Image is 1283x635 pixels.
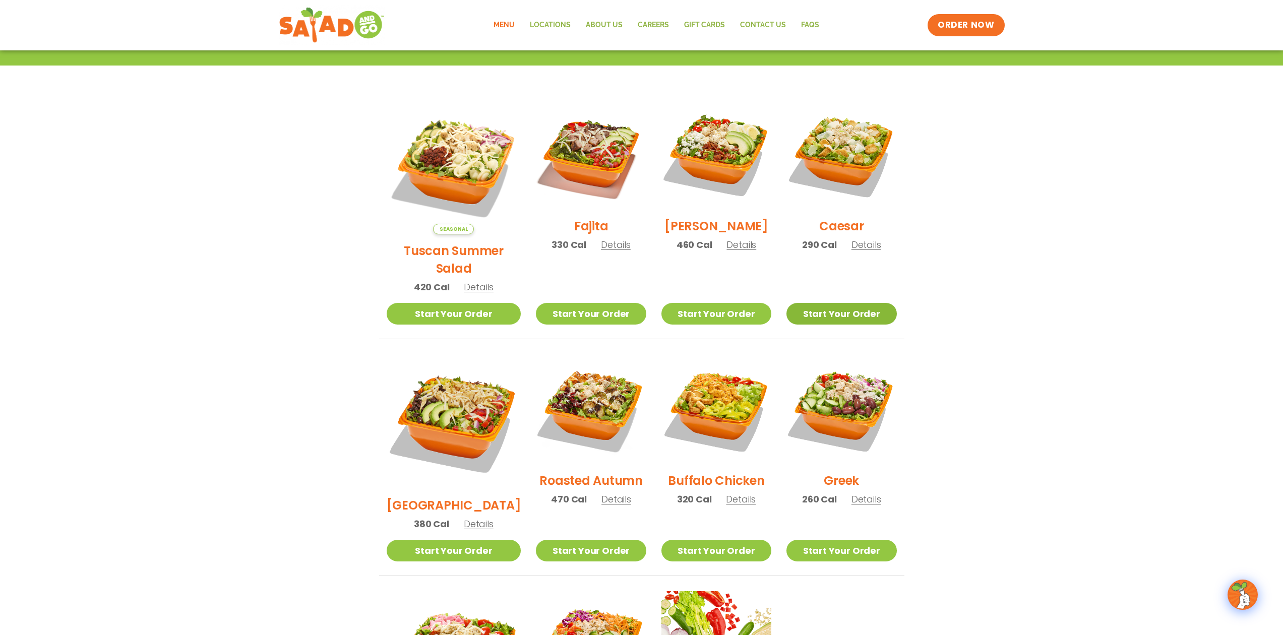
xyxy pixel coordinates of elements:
a: About Us [578,14,630,37]
a: Start Your Order [387,303,521,325]
h2: [PERSON_NAME] [664,217,768,235]
a: Contact Us [732,14,793,37]
img: Product photo for Cobb Salad [661,100,771,210]
h2: Greek [824,472,859,489]
span: 420 Cal [414,280,450,294]
h2: Tuscan Summer Salad [387,242,521,277]
span: Details [601,238,631,251]
span: 380 Cal [414,517,449,531]
img: new-SAG-logo-768×292 [279,5,385,45]
img: Product photo for Buffalo Chicken Salad [661,354,771,464]
h2: Buffalo Chicken [668,472,764,489]
span: 290 Cal [802,238,837,251]
img: Product photo for Roasted Autumn Salad [536,354,646,464]
a: Careers [630,14,677,37]
img: Product photo for Tuscan Summer Salad [387,100,521,234]
img: Product photo for Fajita Salad [536,100,646,210]
h2: Roasted Autumn [539,472,643,489]
span: Details [601,493,631,505]
span: 330 Cal [552,238,586,251]
img: Product photo for Greek Salad [786,354,896,464]
a: Start Your Order [387,540,521,561]
span: 470 Cal [551,492,587,506]
a: Start Your Order [786,303,896,325]
img: wpChatIcon [1229,581,1257,609]
h2: Fajita [574,217,608,235]
span: Details [726,493,756,505]
span: 260 Cal [802,492,837,506]
a: Start Your Order [661,540,771,561]
img: Product photo for BBQ Ranch Salad [387,354,521,489]
a: ORDER NOW [928,14,1004,36]
h2: [GEOGRAPHIC_DATA] [387,496,521,514]
span: Details [464,281,494,293]
nav: Menu [486,14,827,37]
img: Product photo for Caesar Salad [786,100,896,210]
a: Start Your Order [661,303,771,325]
span: Details [851,238,881,251]
a: Locations [522,14,578,37]
span: Details [851,493,881,505]
a: Start Your Order [536,540,646,561]
span: Seasonal [433,224,474,234]
a: GIFT CARDS [677,14,732,37]
span: Details [726,238,756,251]
span: 320 Cal [677,492,712,506]
a: FAQs [793,14,827,37]
span: 460 Cal [677,238,712,251]
span: Details [464,518,494,530]
span: ORDER NOW [938,19,994,31]
a: Start Your Order [786,540,896,561]
a: Start Your Order [536,303,646,325]
a: Menu [486,14,522,37]
h2: Caesar [819,217,864,235]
